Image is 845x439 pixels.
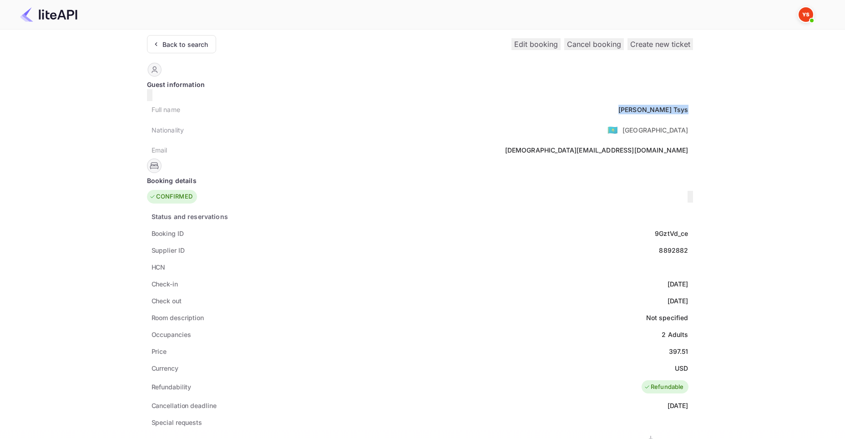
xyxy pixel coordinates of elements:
div: Not specified [646,313,688,322]
button: Cancel booking [564,38,624,50]
div: 2 Adults [662,330,688,339]
div: Booking ID [152,229,184,238]
div: Currency [152,363,178,373]
div: Room description [152,313,204,322]
div: 8892882 [659,245,688,255]
div: 9GztVd_ce [655,229,688,238]
div: Supplier ID [152,245,185,255]
div: Refundability [152,382,192,392]
div: Special requests [152,418,202,427]
div: Guest information [147,80,693,89]
div: HCN [152,262,166,272]
div: Refundable [644,383,684,392]
div: [DEMOGRAPHIC_DATA][EMAIL_ADDRESS][DOMAIN_NAME] [505,145,688,155]
div: Nationality [152,125,184,135]
div: [DATE] [668,296,688,306]
span: United States [607,122,618,138]
img: LiteAPI Logo [20,7,77,22]
div: Check out [152,296,182,306]
div: Email [152,145,167,155]
div: Price [152,347,167,356]
div: USD [675,363,688,373]
button: Create new ticket [627,38,693,50]
div: Full name [152,105,180,114]
div: Status and reservations [152,212,228,221]
div: 397.51 [669,347,688,356]
div: Occupancies [152,330,191,339]
div: Check-in [152,279,178,289]
div: [GEOGRAPHIC_DATA] [622,125,688,135]
div: Back to search [162,40,208,49]
div: [PERSON_NAME] Tsys [618,105,688,114]
div: Cancellation deadline [152,401,217,410]
button: Edit booking [511,38,561,50]
div: Booking details [147,176,693,185]
div: [DATE] [668,401,688,410]
div: CONFIRMED [149,192,192,201]
img: Yandex Support [799,7,813,22]
div: [DATE] [668,279,688,289]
